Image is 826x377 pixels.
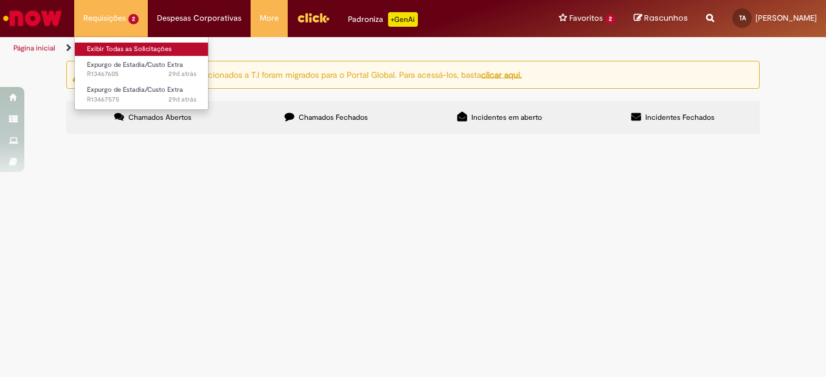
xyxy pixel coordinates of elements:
a: Rascunhos [634,13,688,24]
p: +GenAi [388,12,418,27]
div: Padroniza [348,12,418,27]
span: Incidentes em aberto [471,112,542,122]
span: [PERSON_NAME] [755,13,817,23]
img: click_logo_yellow_360x200.png [297,9,330,27]
span: 2 [605,14,616,24]
span: 29d atrás [168,69,196,78]
span: R13467575 [87,95,196,105]
span: Despesas Corporativas [157,12,241,24]
span: Favoritos [569,12,603,24]
span: Requisições [83,12,126,24]
ul: Trilhas de página [9,37,541,60]
span: Incidentes Fechados [645,112,715,122]
a: Página inicial [13,43,55,53]
span: TA [739,14,746,22]
img: ServiceNow [1,6,64,30]
span: Chamados Abertos [128,112,192,122]
span: 2 [128,14,139,24]
ng-bind-html: Atenção: alguns chamados relacionados a T.I foram migrados para o Portal Global. Para acessá-los,... [90,69,522,80]
time: 01/09/2025 11:35:32 [168,95,196,104]
span: Rascunhos [644,12,688,24]
span: More [260,12,279,24]
span: Expurgo de Estadia/Custo Extra [87,85,183,94]
a: Aberto R13467605 : Expurgo de Estadia/Custo Extra [75,58,209,81]
ul: Requisições [74,36,209,110]
span: R13467605 [87,69,196,79]
a: clicar aqui. [481,69,522,80]
span: Chamados Fechados [299,112,368,122]
a: Aberto R13467575 : Expurgo de Estadia/Custo Extra [75,83,209,106]
span: 29d atrás [168,95,196,104]
a: Exibir Todas as Solicitações [75,43,209,56]
span: Expurgo de Estadia/Custo Extra [87,60,183,69]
